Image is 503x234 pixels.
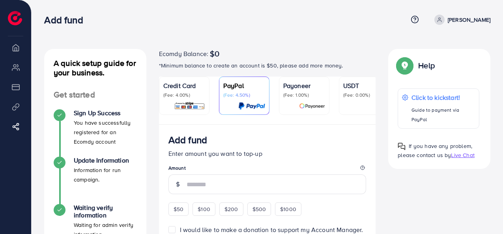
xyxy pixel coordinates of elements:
p: USDT [343,81,385,90]
h4: Update Information [74,157,137,164]
img: Popup guide [398,142,406,150]
span: $200 [224,205,238,213]
h4: A quick setup guide for your business. [44,58,146,77]
span: $100 [198,205,210,213]
h3: Add fund [168,134,207,146]
h4: Get started [44,90,146,100]
img: card [174,101,205,110]
p: (Fee: 4.00%) [163,92,205,98]
img: card [299,101,325,110]
h4: Waiting verify information [74,204,137,219]
h3: Add fund [44,14,89,26]
legend: Amount [168,165,366,174]
h4: Sign Up Success [74,109,137,117]
p: Enter amount you want to top-up [168,149,366,158]
p: (Fee: 4.50%) [223,92,265,98]
li: Update Information [44,157,146,204]
span: $500 [252,205,266,213]
p: Credit Card [163,81,205,90]
p: PayPal [223,81,265,90]
span: Ecomdy Balance: [159,49,208,58]
a: [PERSON_NAME] [431,15,490,25]
p: (Fee: 0.00%) [343,92,385,98]
span: Live Chat [451,151,474,159]
p: Help [418,61,435,70]
p: Information for run campaign. [74,165,137,184]
span: $50 [174,205,183,213]
p: *Minimum balance to create an account is $50, please add more money. [159,61,376,70]
p: [PERSON_NAME] [448,15,490,24]
img: logo [8,11,22,25]
img: card [238,101,265,110]
li: Sign Up Success [44,109,146,157]
p: (Fee: 1.00%) [283,92,325,98]
p: You have successfully registered for an Ecomdy account [74,118,137,146]
p: Payoneer [283,81,325,90]
span: I would like to make a donation to support my Account Manager. [180,225,363,234]
span: If you have any problem, please contact us by [398,142,472,159]
p: Guide to payment via PayPal [411,105,475,124]
img: Popup guide [398,58,412,73]
span: $1000 [280,205,296,213]
span: $0 [210,49,219,58]
p: Click to kickstart! [411,93,475,102]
